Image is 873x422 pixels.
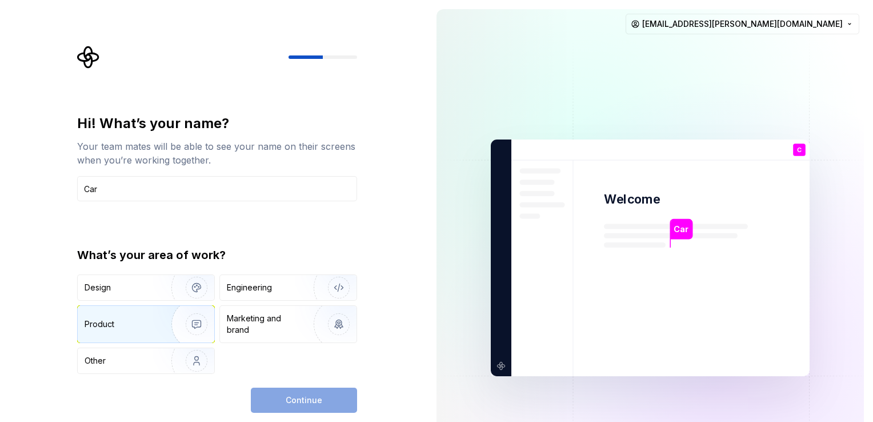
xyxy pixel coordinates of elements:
div: What’s your area of work? [77,247,357,263]
div: Other [85,355,106,367]
span: [EMAIL_ADDRESS][PERSON_NAME][DOMAIN_NAME] [642,18,843,30]
div: Engineering [227,282,272,293]
input: Han Solo [77,176,357,201]
div: Marketing and brand [227,313,304,336]
div: Product [85,319,114,330]
p: Welcome [604,191,660,208]
div: Your team mates will be able to see your name on their screens when you’re working together. [77,140,357,167]
p: C [797,147,802,153]
svg: Supernova Logo [77,46,100,69]
button: [EMAIL_ADDRESS][PERSON_NAME][DOMAIN_NAME] [626,14,859,34]
div: Hi! What’s your name? [77,114,357,133]
div: Design [85,282,111,293]
p: Car [674,223,688,236]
